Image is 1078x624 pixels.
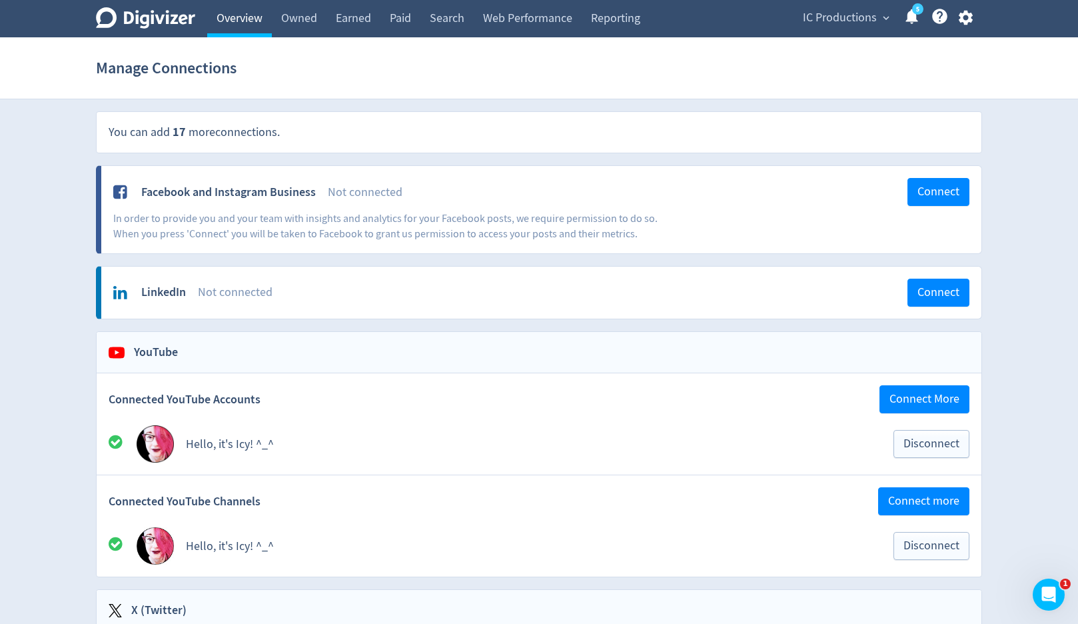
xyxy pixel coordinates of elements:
text: 5 [916,5,919,14]
img: Avatar for Hello, it's Icy! ^_^ [137,527,174,565]
button: IC Productions [798,7,893,29]
button: Connect [907,279,969,307]
span: IC Productions [803,7,877,29]
h2: X (Twitter) [122,602,187,619]
h1: Manage Connections [96,47,237,89]
h2: YouTube [125,344,178,361]
div: LinkedIn [141,284,186,301]
a: LinkedInNot connectedConnect [101,267,981,319]
span: Disconnect [903,540,959,552]
span: Connected YouTube Accounts [109,391,261,408]
a: 5 [912,3,923,15]
div: All good [109,434,137,455]
div: Facebook and Instagram Business [141,184,316,201]
span: expand_more [880,12,892,24]
span: Connect more [888,495,959,507]
div: Not connected [328,184,907,201]
button: Connect [907,178,969,206]
span: Connect [917,186,959,198]
button: Disconnect [893,532,969,560]
button: Disconnect [893,430,969,458]
iframe: Intercom live chat [1033,579,1065,611]
span: 17 [173,124,186,140]
span: 1 [1060,579,1071,589]
img: Avatar for Hello, it's Icy! ^_^ [137,425,174,463]
a: Hello, it's Icy! ^_^ [186,437,274,452]
span: Disconnect [903,438,959,450]
div: Not connected [198,284,907,301]
span: Connect [917,287,959,299]
button: Connect more [878,487,969,515]
button: Connect More [879,385,969,413]
span: In order to provide you and your team with insights and analytics for your Facebook posts, we req... [113,212,658,240]
div: All good [109,536,137,557]
a: Hello, it's Icy! ^_^ [186,539,274,554]
span: Connected YouTube Channels [109,493,261,510]
a: Facebook and Instagram BusinessNot connectedConnectIn order to provide you and your team with ins... [101,166,981,253]
span: Connect More [889,393,959,405]
span: You can add more connections . [109,125,280,140]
